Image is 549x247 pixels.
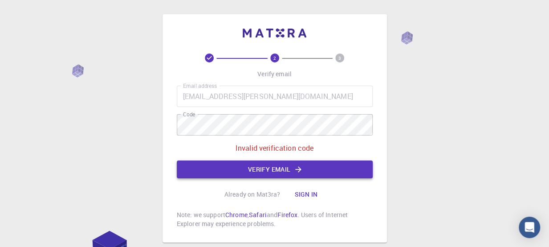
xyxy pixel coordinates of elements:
[249,210,267,219] a: Safari
[257,70,292,78] p: Verify email
[183,82,217,90] label: Email address
[273,55,276,61] text: 2
[224,190,281,199] p: Already on Mat3ra?
[183,111,195,118] label: Code
[519,217,540,238] div: Open Intercom Messenger
[338,55,341,61] text: 3
[236,143,314,153] p: Invalid verification code
[177,161,373,178] button: Verify email
[287,185,325,203] button: Sign in
[225,210,248,219] a: Chrome
[277,210,297,219] a: Firefox
[177,210,373,228] p: Note: we support , and . Users of Internet Explorer may experience problems.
